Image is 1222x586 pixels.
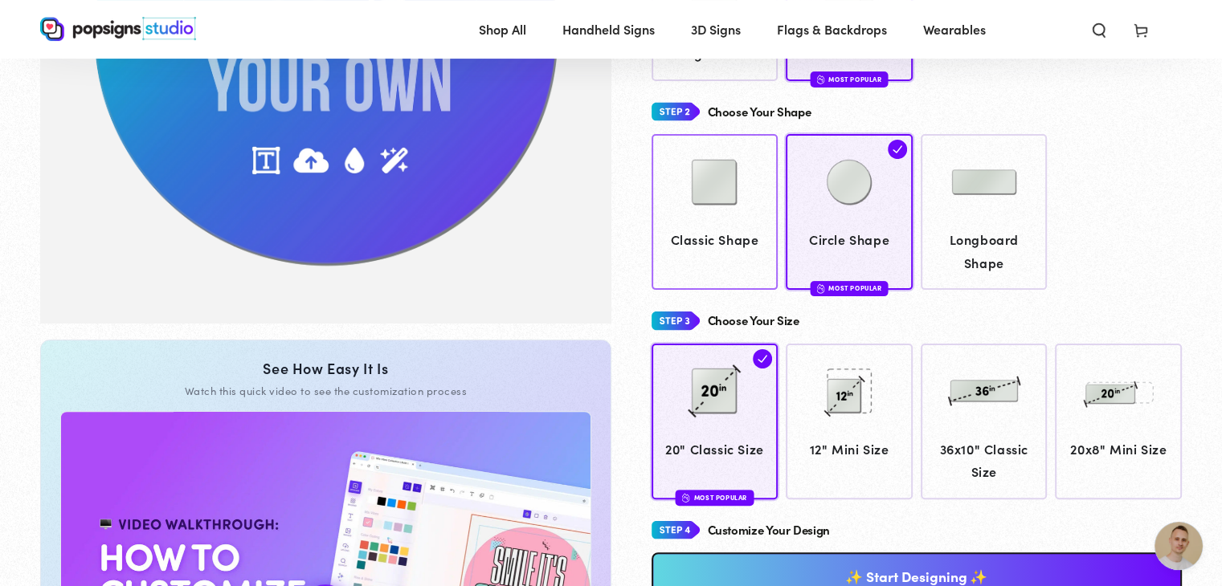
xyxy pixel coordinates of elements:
[809,351,889,431] img: 12
[809,142,889,222] img: Circle Shape
[1063,437,1175,461] span: 20x8" Mini Size
[676,490,754,505] div: Most Popular
[794,228,905,251] span: Circle Shape
[928,437,1040,484] span: 36x10" Classic Size
[810,281,888,296] div: Most Popular
[562,18,655,41] span: Handheld Signs
[708,523,830,537] h4: Customize Your Design
[691,18,741,41] span: 3D Signs
[40,17,196,41] img: Popsigns Studio
[479,18,526,41] span: Shop All
[652,97,700,127] img: Step 2
[777,18,887,41] span: Flags & Backdrops
[923,18,986,41] span: Wearables
[810,71,888,87] div: Most Popular
[921,134,1048,290] a: Longboard Shape Longboard Shape
[944,351,1024,431] img: 36x10
[674,351,754,431] img: 20
[550,8,667,51] a: Handheld Signs
[911,8,998,51] a: Wearables
[765,8,899,51] a: Flags & Backdrops
[786,134,913,290] a: Circle Shape Circle Shape Most Popular
[652,515,700,545] img: Step 4
[1055,344,1182,499] a: 20x8 20x8" Mini Size
[816,283,824,294] img: fire.svg
[467,8,538,51] a: Shop All
[944,142,1024,222] img: Longboard Shape
[794,437,905,461] span: 12" Mini Size
[786,344,913,499] a: 12 12" Mini Size
[921,344,1048,499] a: 36x10 36x10" Classic Size
[659,228,770,251] span: Classic Shape
[60,384,591,398] div: Watch this quick video to see the customization process
[708,105,811,119] h4: Choose Your Shape
[652,306,700,336] img: Step 3
[652,134,779,290] a: Classic Shape Classic Shape
[60,360,591,377] div: See How Easy It Is
[928,228,1040,275] span: Longboard Shape
[1078,11,1120,47] summary: Search our site
[659,437,770,461] span: 20" Classic Size
[816,74,824,85] img: fire.svg
[753,349,772,368] img: check.svg
[652,344,779,499] a: 20 20" Classic Size Most Popular
[888,140,907,159] img: check.svg
[674,142,754,222] img: Classic Shape
[1078,351,1159,431] img: 20x8
[708,314,799,328] h4: Choose Your Size
[679,8,753,51] a: 3D Signs
[682,492,690,503] img: fire.svg
[1155,522,1203,570] div: Open chat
